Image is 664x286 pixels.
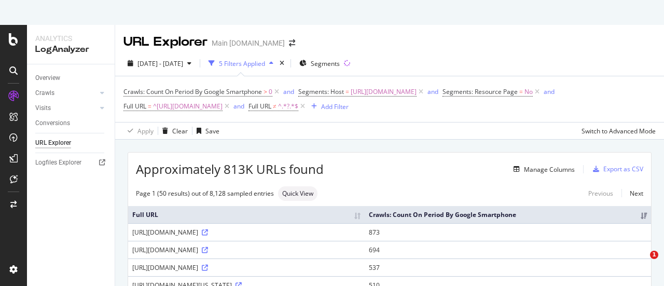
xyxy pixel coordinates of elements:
button: Segments [295,55,344,72]
div: [URL][DOMAIN_NAME] [132,246,361,254]
a: Next [621,186,643,201]
button: Switch to Advanced Mode [577,122,656,139]
td: 537 [365,258,651,276]
div: LogAnalyzer [35,44,106,56]
iframe: Intercom live chat [629,251,654,276]
div: Main [DOMAIN_NAME] [212,38,285,48]
button: and [427,87,438,97]
span: ^[URL][DOMAIN_NAME] [153,99,223,114]
div: Overview [35,73,60,84]
div: 5 Filters Applied [219,59,265,68]
td: 873 [365,223,651,241]
span: 1 [650,251,658,259]
div: Apply [137,127,154,135]
span: > [264,87,267,96]
button: [DATE] - [DATE] [123,55,196,72]
a: Crawls [35,88,97,99]
div: arrow-right-arrow-left [289,39,295,47]
span: Segments: Host [298,87,344,96]
button: Apply [123,122,154,139]
button: Save [192,122,219,139]
button: and [544,87,555,97]
button: Export as CSV [589,161,643,178]
span: = [345,87,349,96]
span: 0 [269,85,272,99]
button: Clear [158,122,188,139]
button: and [283,87,294,97]
div: Analytics [35,33,106,44]
td: 694 [365,241,651,258]
span: [DATE] - [DATE] [137,59,183,68]
span: Segments [311,59,340,68]
div: Visits [35,103,51,114]
div: Switch to Advanced Mode [582,127,656,135]
div: Add Filter [321,102,349,111]
div: Clear [172,127,188,135]
div: Crawls [35,88,54,99]
div: URL Explorer [35,138,71,148]
span: ≠ [273,102,276,111]
span: Crawls: Count On Period By Google Smartphone [123,87,262,96]
a: Overview [35,73,107,84]
div: Manage Columns [524,165,575,174]
button: Manage Columns [509,163,575,175]
span: Full URL [123,102,146,111]
div: Page 1 (50 results) out of 8,128 sampled entries [136,189,274,198]
div: Logfiles Explorer [35,157,81,168]
span: No [524,85,533,99]
span: Full URL [248,102,271,111]
a: URL Explorer [35,138,107,148]
div: [URL][DOMAIN_NAME] [132,228,361,237]
div: Save [205,127,219,135]
div: neutral label [278,186,317,201]
button: and [233,101,244,111]
div: Export as CSV [603,165,643,173]
button: 5 Filters Applied [204,55,278,72]
th: Full URL: activate to sort column ascending [128,206,365,223]
div: Conversions [35,118,70,129]
span: Quick View [282,190,313,197]
a: Conversions [35,118,107,129]
span: Approximately 813K URLs found [136,160,324,178]
th: Crawls: Count On Period By Google Smartphone: activate to sort column ascending [365,206,651,223]
div: [URL][DOMAIN_NAME] [132,263,361,272]
div: and [233,102,244,111]
div: times [278,58,286,69]
span: = [519,87,523,96]
span: Segments: Resource Page [442,87,518,96]
span: [URL][DOMAIN_NAME] [351,85,417,99]
a: Logfiles Explorer [35,157,107,168]
button: Add Filter [307,100,349,113]
a: Visits [35,103,97,114]
div: URL Explorer [123,33,208,51]
span: = [148,102,151,111]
